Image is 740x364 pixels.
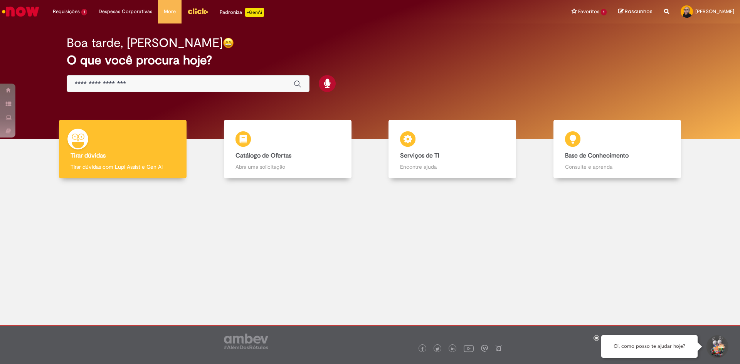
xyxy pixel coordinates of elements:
span: Rascunhos [625,8,653,15]
span: More [164,8,176,15]
span: 1 [601,9,607,15]
a: Base de Conhecimento Consulte e aprenda [535,120,700,179]
b: Base de Conhecimento [565,152,629,159]
img: logo_footer_ambev_rotulo_gray.png [224,334,268,349]
b: Catálogo de Ofertas [235,152,291,159]
a: Rascunhos [618,8,653,15]
img: logo_footer_naosei.png [495,345,502,352]
p: +GenAi [245,8,264,17]
span: [PERSON_NAME] [695,8,734,15]
img: click_logo_yellow_360x200.png [187,5,208,17]
img: logo_footer_linkedin.png [451,347,455,351]
button: Iniciar Conversa de Suporte [705,335,728,358]
img: logo_footer_twitter.png [436,347,439,351]
h2: Boa tarde, [PERSON_NAME] [67,36,223,50]
img: logo_footer_youtube.png [464,343,474,353]
span: 1 [81,9,87,15]
span: Favoritos [578,8,599,15]
p: Consulte e aprenda [565,163,669,171]
img: logo_footer_workplace.png [481,345,488,352]
span: Requisições [53,8,80,15]
img: ServiceNow [1,4,40,19]
p: Encontre ajuda [400,163,505,171]
b: Tirar dúvidas [71,152,106,159]
a: Tirar dúvidas Tirar dúvidas com Lupi Assist e Gen Ai [40,120,205,179]
b: Serviços de TI [400,152,439,159]
div: Oi, como posso te ajudar hoje? [601,335,698,358]
img: logo_footer_facebook.png [420,347,424,351]
span: Despesas Corporativas [99,8,152,15]
div: Padroniza [220,8,264,17]
img: happy-face.png [223,37,234,49]
p: Abra uma solicitação [235,163,340,171]
a: Serviços de TI Encontre ajuda [370,120,535,179]
a: Catálogo de Ofertas Abra uma solicitação [205,120,370,179]
p: Tirar dúvidas com Lupi Assist e Gen Ai [71,163,175,171]
h2: O que você procura hoje? [67,54,674,67]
